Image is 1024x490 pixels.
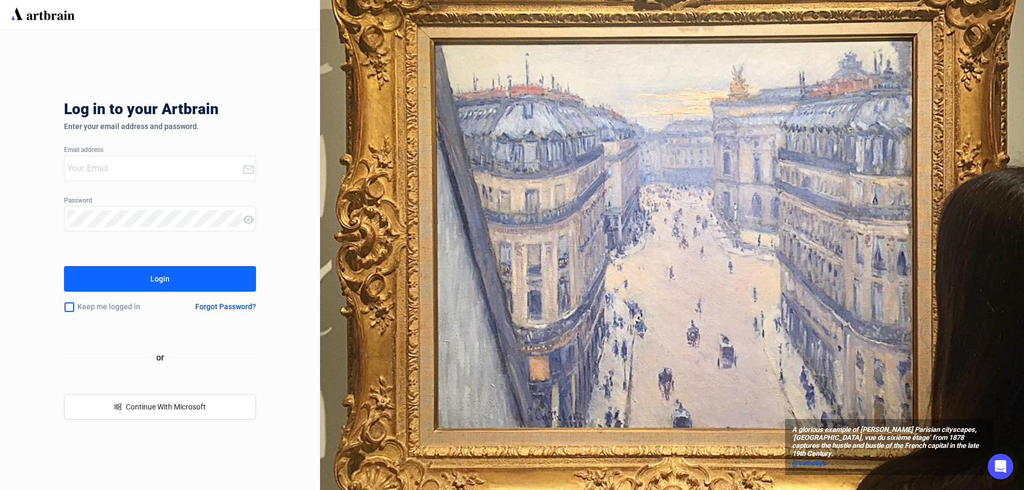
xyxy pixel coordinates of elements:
span: or [148,351,173,364]
div: Login [150,270,170,287]
button: Login [64,266,256,292]
a: @sothebys [792,458,986,469]
div: Password [64,197,256,205]
div: Open Intercom Messenger [988,454,1013,479]
span: Continue With Microsoft [126,403,206,411]
span: @sothebys [792,459,827,467]
span: A glorious example of [PERSON_NAME] Parisian cityscapes, ‘[GEOGRAPHIC_DATA], vue du sixième étage... [792,426,986,458]
div: Keep me logged in [64,296,170,318]
div: Log in to your Artbrain [64,101,384,122]
div: Email address [64,147,256,154]
button: windowsContinue With Microsoft [64,394,256,420]
div: Enter your email address and password. [64,122,256,131]
span: windows [114,403,122,411]
input: Your Email [67,160,242,177]
div: Forgot Password? [195,302,256,311]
